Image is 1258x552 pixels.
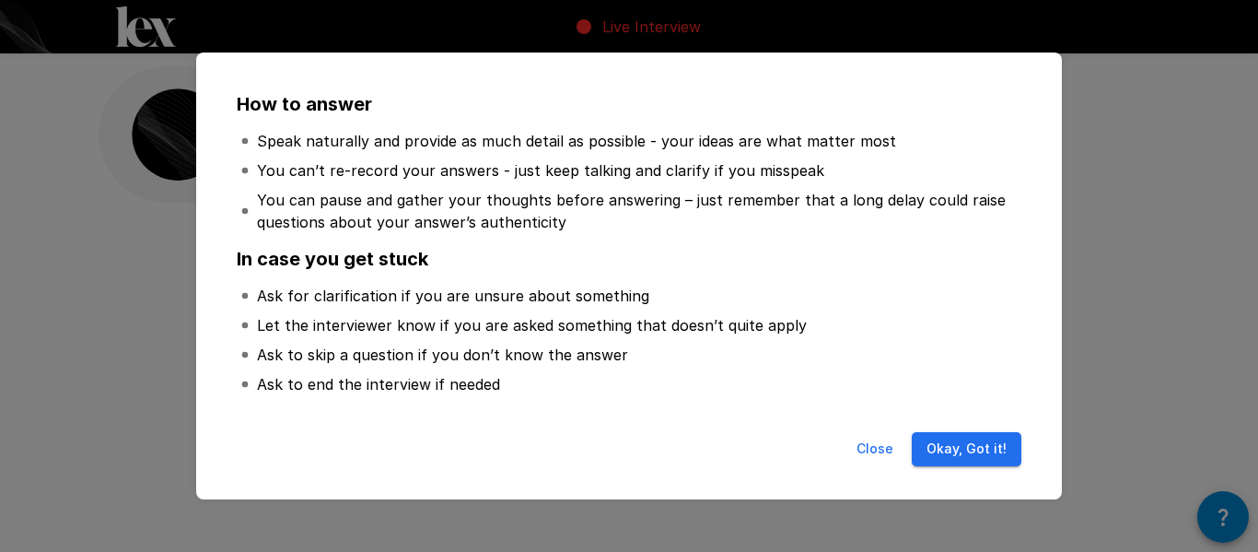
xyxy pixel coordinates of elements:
b: In case you get stuck [237,248,428,270]
button: Okay, Got it! [912,432,1021,466]
p: Ask to end the interview if needed [257,373,500,395]
button: Close [845,432,904,466]
b: How to answer [237,93,372,115]
p: You can pause and gather your thoughts before answering – just remember that a long delay could r... [257,189,1018,233]
p: Ask to skip a question if you don’t know the answer [257,344,628,366]
p: Speak naturally and provide as much detail as possible - your ideas are what matter most [257,130,896,152]
p: Let the interviewer know if you are asked something that doesn’t quite apply [257,314,807,336]
p: You can’t re-record your answers - just keep talking and clarify if you misspeak [257,159,824,182]
p: Ask for clarification if you are unsure about something [257,285,649,307]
